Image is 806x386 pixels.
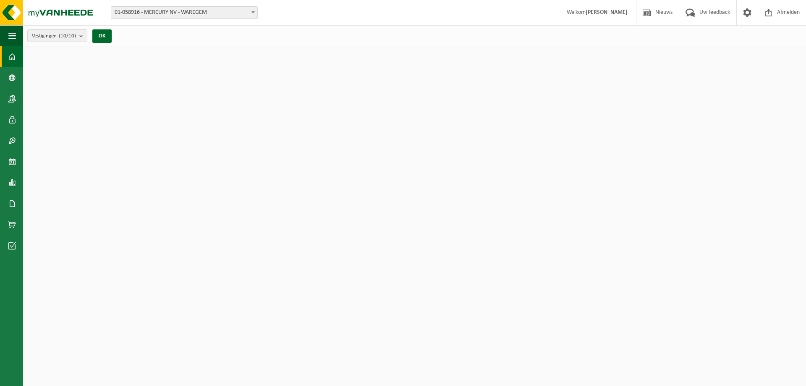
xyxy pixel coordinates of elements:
span: 01-058916 - MERCURY NV - WAREGEM [111,7,257,18]
button: OK [92,29,112,43]
span: Vestigingen [32,30,76,42]
button: Vestigingen(10/10) [27,29,87,42]
strong: [PERSON_NAME] [586,9,628,16]
count: (10/10) [59,33,76,39]
span: 01-058916 - MERCURY NV - WAREGEM [111,6,258,19]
